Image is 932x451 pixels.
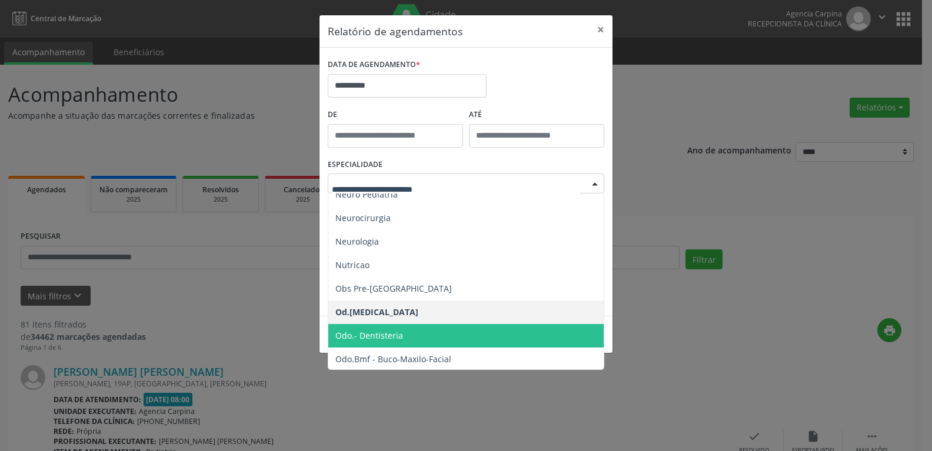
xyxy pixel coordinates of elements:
[335,212,391,223] span: Neurocirurgia
[589,15,613,44] button: Close
[328,24,462,39] h5: Relatório de agendamentos
[335,236,379,247] span: Neurologia
[328,56,420,74] label: DATA DE AGENDAMENTO
[335,353,451,365] span: Odo.Bmf - Buco-Maxilo-Facial
[335,306,418,318] span: Od.[MEDICAL_DATA]
[335,259,370,270] span: Nutricao
[335,189,398,200] span: Neuro Pediatria
[469,106,604,124] label: ATÉ
[328,156,382,174] label: ESPECIALIDADE
[328,106,463,124] label: De
[335,283,452,294] span: Obs Pre-[GEOGRAPHIC_DATA]
[335,330,403,341] span: Odo.- Dentisteria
